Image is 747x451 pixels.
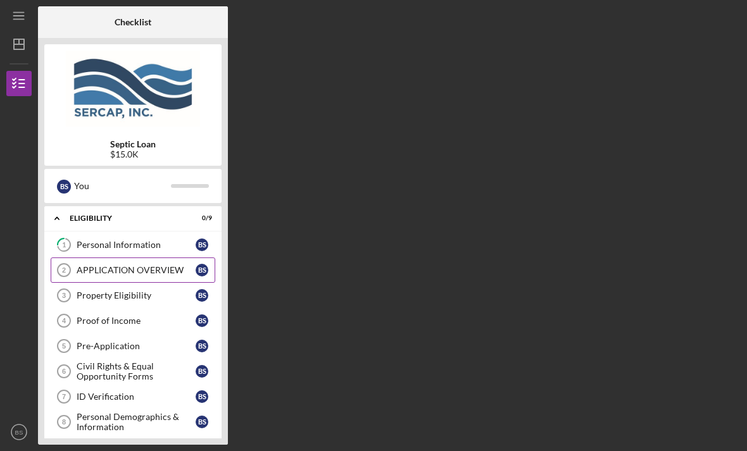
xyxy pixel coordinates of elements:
[62,292,66,299] tspan: 3
[196,238,208,251] div: B S
[189,214,212,222] div: 0 / 9
[77,412,196,432] div: Personal Demographics & Information
[196,289,208,302] div: B S
[62,317,66,324] tspan: 4
[6,419,32,445] button: BS
[77,240,196,250] div: Personal Information
[51,283,215,308] a: 3Property EligibilityBS
[44,51,222,127] img: Product logo
[110,139,156,149] b: Septic Loan
[196,365,208,378] div: B S
[110,149,156,159] div: $15.0K
[62,266,66,274] tspan: 2
[51,359,215,384] a: 6Civil Rights & Equal Opportunity FormsBS
[62,393,66,400] tspan: 7
[62,342,66,350] tspan: 5
[62,241,66,249] tspan: 1
[196,340,208,352] div: B S
[62,368,66,375] tspan: 6
[196,314,208,327] div: B S
[51,257,215,283] a: 2APPLICATION OVERVIEWBS
[77,361,196,381] div: Civil Rights & Equal Opportunity Forms
[196,264,208,276] div: B S
[77,290,196,300] div: Property Eligibility
[51,333,215,359] a: 5Pre-ApplicationBS
[51,232,215,257] a: 1Personal InformationBS
[115,17,151,27] b: Checklist
[77,392,196,402] div: ID Verification
[196,416,208,428] div: B S
[77,316,196,326] div: Proof of Income
[74,175,171,197] div: You
[70,214,180,222] div: Eligibility
[51,308,215,333] a: 4Proof of IncomeBS
[57,180,71,194] div: B S
[196,390,208,403] div: B S
[77,341,196,351] div: Pre-Application
[62,418,66,426] tspan: 8
[15,429,23,436] text: BS
[77,265,196,275] div: APPLICATION OVERVIEW
[51,384,215,409] a: 7ID VerificationBS
[51,409,215,435] a: 8Personal Demographics & InformationBS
